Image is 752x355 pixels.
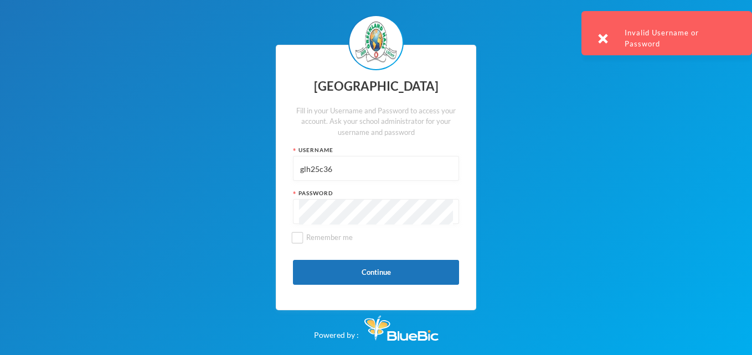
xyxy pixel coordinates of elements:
div: Powered by : [314,310,439,341]
div: [GEOGRAPHIC_DATA] [293,76,459,97]
div: Password [293,189,459,197]
div: Fill in your Username and Password to access your account. Ask your school administrator for your... [293,106,459,138]
span: Remember me [302,233,357,242]
div: Username [293,146,459,154]
img: Bluebic [364,316,439,341]
div: Invalid Username or Password [581,11,752,55]
button: Continue [293,260,459,285]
